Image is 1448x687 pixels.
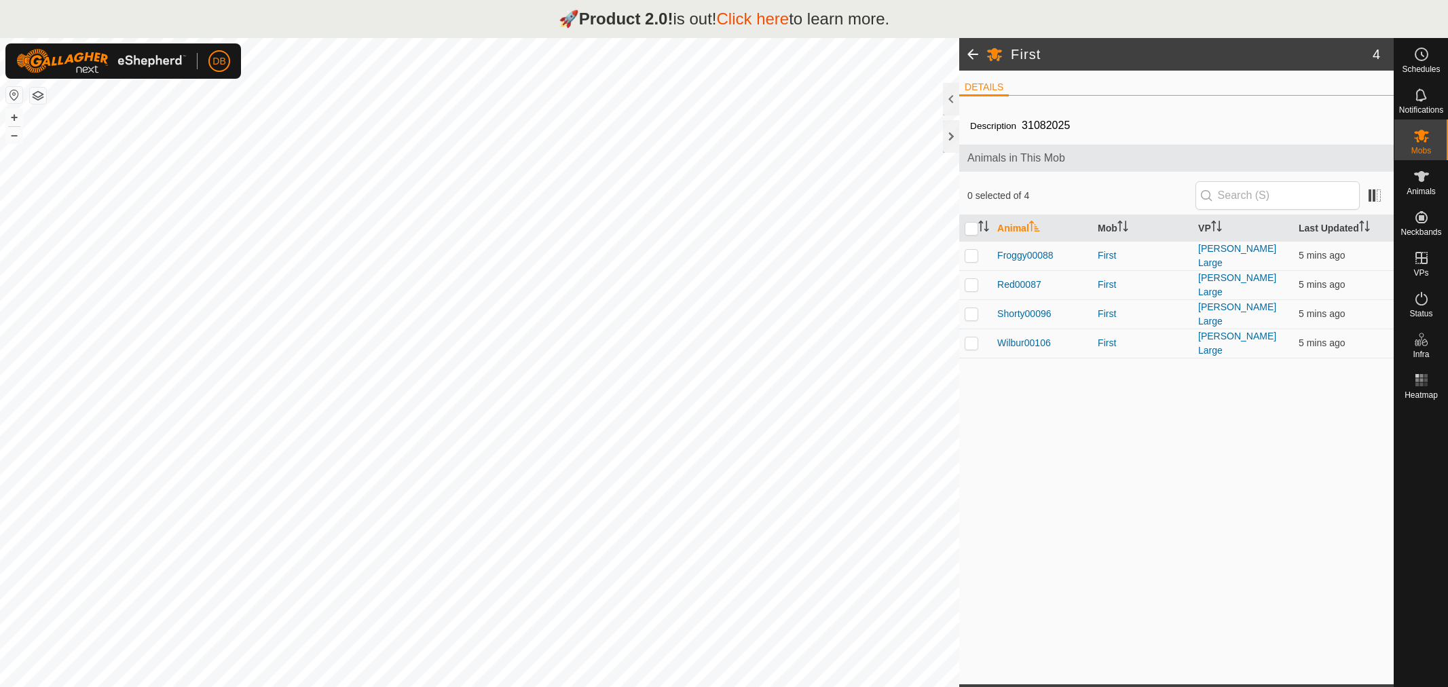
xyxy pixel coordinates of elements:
[1211,223,1222,234] p-sorticon: Activate to sort
[1299,279,1345,290] span: 18 Sept 2025, 6:54 pm
[716,10,789,28] a: Click here
[992,215,1092,242] th: Animal
[1407,187,1436,196] span: Animals
[1399,106,1443,114] span: Notifications
[1299,250,1345,261] span: 18 Sept 2025, 6:54 pm
[1092,215,1193,242] th: Mob
[1373,44,1380,64] span: 4
[1198,243,1276,268] a: [PERSON_NAME] Large
[959,80,1009,96] li: DETAILS
[212,54,225,69] span: DB
[1413,350,1429,358] span: Infra
[559,7,890,31] p: 🚀 is out! to learn more.
[16,49,186,73] img: Gallagher Logo
[1198,331,1276,356] a: [PERSON_NAME] Large
[1198,272,1276,297] a: [PERSON_NAME] Large
[1098,307,1187,321] div: First
[1293,215,1394,242] th: Last Updated
[978,223,989,234] p-sorticon: Activate to sort
[1359,223,1370,234] p-sorticon: Activate to sort
[1411,147,1431,155] span: Mobs
[6,87,22,103] button: Reset Map
[1098,336,1187,350] div: First
[1299,308,1345,319] span: 18 Sept 2025, 6:54 pm
[1117,223,1128,234] p-sorticon: Activate to sort
[997,248,1054,263] span: Froggy00088
[1029,223,1040,234] p-sorticon: Activate to sort
[579,10,673,28] strong: Product 2.0!
[1198,301,1276,327] a: [PERSON_NAME] Large
[1405,391,1438,399] span: Heatmap
[970,121,1016,131] label: Description
[1413,269,1428,277] span: VPs
[1402,65,1440,73] span: Schedules
[997,336,1051,350] span: Wilbur00106
[6,109,22,126] button: +
[997,278,1041,292] span: Red00087
[1400,228,1441,236] span: Neckbands
[1299,337,1345,348] span: 18 Sept 2025, 6:54 pm
[30,88,46,104] button: Map Layers
[997,307,1051,321] span: Shorty00096
[1098,248,1187,263] div: First
[1016,114,1075,136] span: 31082025
[6,127,22,143] button: –
[967,150,1386,166] span: Animals in This Mob
[1195,181,1360,210] input: Search (S)
[1011,46,1373,62] h2: First
[1193,215,1293,242] th: VP
[1098,278,1187,292] div: First
[1409,310,1432,318] span: Status
[967,189,1195,203] span: 0 selected of 4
